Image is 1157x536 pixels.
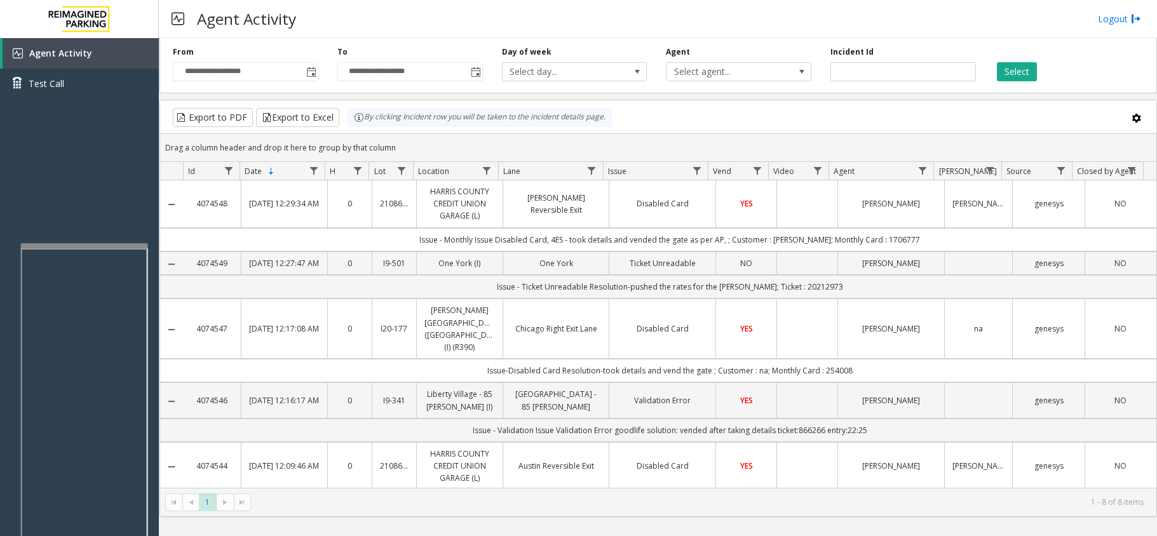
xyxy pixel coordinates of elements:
a: 21086900 [380,460,409,472]
a: NO [724,257,769,269]
span: Date [245,166,262,177]
a: genesys [1020,394,1076,406]
span: Location [418,166,449,177]
a: NO [1093,394,1149,406]
a: [PERSON_NAME] [846,257,937,269]
a: 4074548 [191,198,233,210]
span: [PERSON_NAME] [939,166,997,177]
a: Agent Activity [3,38,159,69]
a: [DATE] 12:09:46 AM [249,460,320,472]
span: YES [740,323,753,334]
a: Lane Filter Menu [583,162,600,179]
td: Issue - Monthly Issue Disabled Card, 4ES - took details and vended the gate as per AP, ; Customer... [183,228,1156,251]
a: YES [724,394,769,406]
a: [DATE] 12:16:17 AM [249,394,320,406]
button: Export to PDF [173,108,253,127]
a: [PERSON_NAME] [846,394,937,406]
a: Logout [1098,12,1141,25]
a: Disabled Card [617,460,708,472]
a: 4074547 [191,323,233,335]
span: Closed by Agent [1077,166,1136,177]
td: Issue - Ticket Unreadable Resolution-pushed the rates for the [PERSON_NAME]; Ticket : 20212973 [183,275,1156,298]
span: Vend [713,166,731,177]
a: Issue Filter Menu [688,162,705,179]
span: Test Call [29,77,64,90]
a: 0 [335,323,364,335]
span: YES [740,395,753,406]
a: HARRIS COUNTY CREDIT UNION GARAGE (L) [424,448,495,485]
a: Collapse Details [160,462,183,472]
a: Video Filter Menu [809,162,826,179]
label: Agent [666,46,690,58]
span: NO [1114,395,1127,406]
a: Collapse Details [160,396,183,406]
span: Id [188,166,195,177]
a: [DATE] 12:29:34 AM [249,198,320,210]
a: Date Filter Menu [305,162,322,179]
a: Lot Filter Menu [393,162,410,179]
a: 0 [335,198,364,210]
a: I9-341 [380,394,409,406]
span: Lot [374,166,386,177]
td: Issue-Disabled Card Resolution-took details and vend the gate ; Customer : na; Monthly Card : 254008 [183,359,1156,382]
a: YES [724,323,769,335]
img: infoIcon.svg [354,112,364,123]
a: Id Filter Menu [220,162,237,179]
kendo-pager-info: 1 - 8 of 8 items [259,497,1144,507]
a: One York [511,257,602,269]
a: Source Filter Menu [1052,162,1069,179]
a: [PERSON_NAME] Reversible Exit [511,192,602,216]
span: Source [1006,166,1031,177]
span: NO [1114,323,1127,334]
a: Liberty Village - 85 [PERSON_NAME] (I) [424,388,495,412]
a: I20-177 [380,323,409,335]
a: genesys [1020,198,1076,210]
a: 0 [335,257,364,269]
a: genesys [1020,460,1076,472]
a: [DATE] 12:17:08 AM [249,323,320,335]
a: 4074546 [191,394,233,406]
a: 4074549 [191,257,233,269]
a: I9-501 [380,257,409,269]
img: pageIcon [172,3,184,34]
a: 21086900 [380,198,409,210]
span: Video [773,166,794,177]
div: By clicking Incident row you will be taken to the incident details page. [348,108,612,127]
a: Validation Error [617,394,708,406]
span: NO [1114,258,1127,269]
a: NO [1093,460,1149,472]
a: Chicago Right Exit Lane [511,323,602,335]
img: logout [1131,12,1141,25]
a: Closed by Agent Filter Menu [1123,162,1140,179]
span: Sortable [266,166,276,177]
div: Data table [160,162,1156,488]
span: YES [740,460,753,471]
a: na [952,323,1005,335]
a: YES [724,198,769,210]
span: Toggle popup [468,63,482,81]
a: Austin Reversible Exit [511,460,602,472]
a: YES [724,460,769,472]
a: [PERSON_NAME] [846,198,937,210]
span: YES [740,198,753,209]
img: 'icon' [13,48,23,58]
a: Disabled Card [617,198,708,210]
a: [GEOGRAPHIC_DATA] - 85 [PERSON_NAME] [511,388,602,412]
span: Agent [834,166,855,177]
label: To [337,46,348,58]
span: Lane [503,166,520,177]
a: [PERSON_NAME] [952,198,1005,210]
a: Parker Filter Menu [981,162,998,179]
a: 4074544 [191,460,233,472]
a: NO [1093,257,1149,269]
span: Agent Activity [29,47,92,59]
a: Collapse Details [160,199,183,210]
a: Collapse Details [160,259,183,269]
a: [PERSON_NAME] [846,323,937,335]
span: Page 1 [199,493,216,511]
div: Drag a column header and drop it here to group by that column [160,137,1156,159]
button: Select [997,62,1037,81]
a: NO [1093,323,1149,335]
span: Toggle popup [304,63,318,81]
a: H Filter Menu [349,162,366,179]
